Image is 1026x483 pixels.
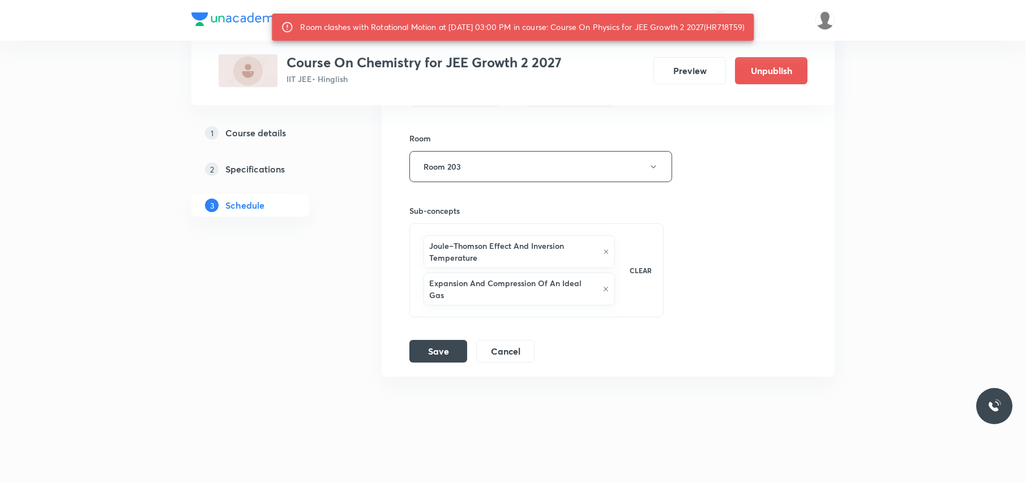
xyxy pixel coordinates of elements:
h6: Joule–Thomson Effect And Inversion Temperature [429,240,597,264]
button: Unpublish [735,57,807,84]
a: 1Course details [191,122,345,144]
p: IIT JEE • Hinglish [287,73,562,85]
a: 2Specifications [191,158,345,180]
button: Save [409,340,467,363]
h6: Expansion And Compression Of An Ideal Gas [429,277,597,301]
p: 3 [205,199,219,212]
h3: Course On Chemistry for JEE Growth 2 2027 [287,54,562,71]
img: Company Logo [191,12,283,26]
p: CLEAR [630,265,652,275]
h6: Sub-concepts [409,205,664,217]
button: Room 203 [409,151,672,182]
a: Company Logo [191,12,283,29]
img: Shubham K Singh [815,11,835,30]
h6: Room [409,132,431,144]
div: Room clashes with Rotational Motion at [DATE] 03:00 PM in course: Course On Physics for JEE Growt... [300,17,745,37]
img: ttu [987,399,1001,413]
img: B667B7E2-29D2-400D-A7D6-4BE53B325515_plus.png [219,54,277,87]
button: avatar [712,11,730,29]
p: 2 [205,162,219,176]
button: Cancel [476,340,535,363]
h5: Course details [225,126,286,140]
h5: Specifications [225,162,285,176]
h5: Schedule [225,199,264,212]
p: 1 [205,126,219,140]
button: Preview [653,57,726,84]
